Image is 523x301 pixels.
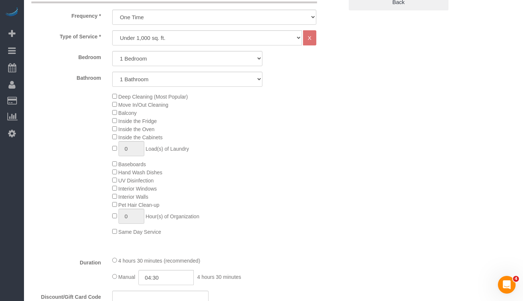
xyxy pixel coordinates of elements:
label: Discount/Gift Card Code [26,291,107,301]
span: UV Disinfection [118,178,154,184]
span: Inside the Cabinets [118,134,163,140]
span: Deep Cleaning (Most Popular) [118,94,188,100]
span: Pet Hair Clean-up [118,202,159,208]
label: Type of Service * [26,30,107,40]
span: Hour(s) of Organization [145,213,199,219]
span: Load(s) of Laundry [145,146,189,152]
span: Interior Walls [118,194,148,200]
span: 4 hours 30 minutes (recommended) [118,258,200,264]
span: Same Day Service [118,229,161,235]
span: Move In/Out Cleaning [118,102,168,108]
label: Duration [26,256,107,266]
span: 4 hours 30 minutes [197,274,241,280]
iframe: Intercom live chat [498,276,516,294]
span: Hand Wash Dishes [118,170,162,175]
span: Baseboards [118,161,146,167]
span: Manual [118,274,135,280]
span: Inside the Oven [118,126,155,132]
span: Balcony [118,110,137,116]
label: Bathroom [26,72,107,82]
label: Frequency * [26,10,107,20]
span: 4 [513,276,519,282]
img: Automaid Logo [4,7,19,18]
span: Interior Windows [118,186,157,192]
span: Inside the Fridge [118,118,157,124]
label: Bedroom [26,51,107,61]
